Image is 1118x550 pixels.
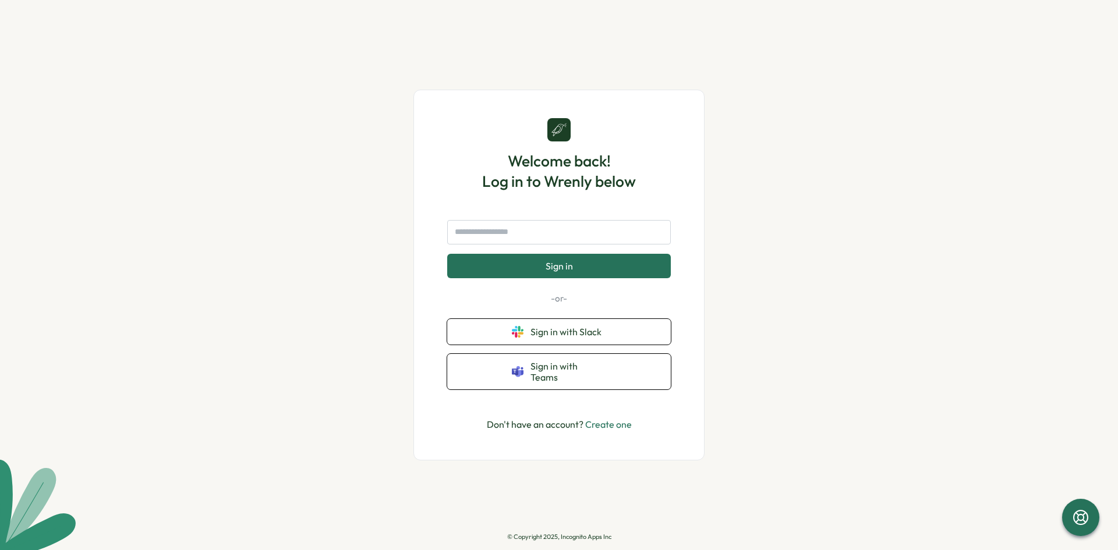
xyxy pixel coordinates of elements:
[447,254,671,278] button: Sign in
[507,533,611,541] p: © Copyright 2025, Incognito Apps Inc
[487,417,632,432] p: Don't have an account?
[482,151,636,191] h1: Welcome back! Log in to Wrenly below
[447,292,671,305] p: -or-
[530,361,606,382] span: Sign in with Teams
[447,354,671,389] button: Sign in with Teams
[447,319,671,345] button: Sign in with Slack
[546,261,573,271] span: Sign in
[530,327,606,337] span: Sign in with Slack
[585,418,632,430] a: Create one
